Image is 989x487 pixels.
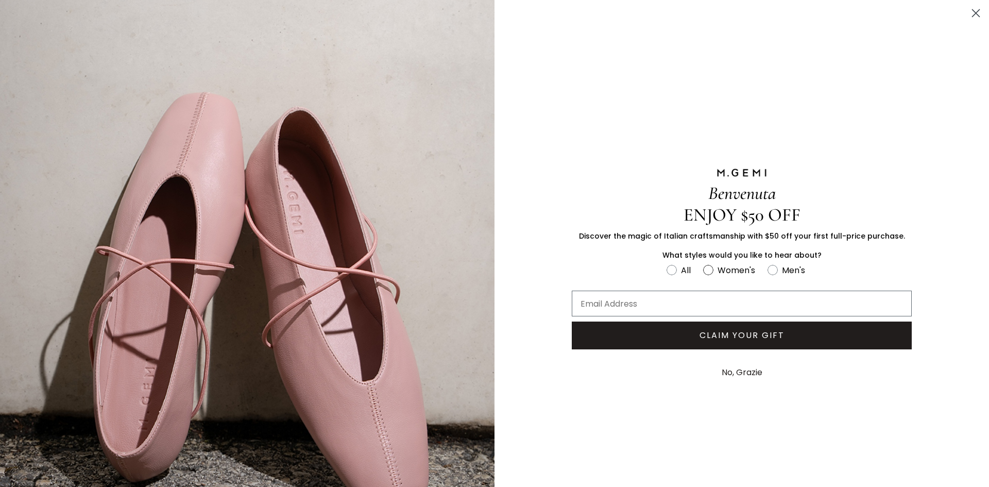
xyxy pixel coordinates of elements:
span: Discover the magic of Italian craftsmanship with $50 off your first full-price purchase. [579,231,905,241]
button: No, Grazie [717,360,768,385]
span: What styles would you like to hear about? [662,250,822,260]
div: Women's [718,264,755,277]
input: Email Address [572,291,912,316]
button: CLAIM YOUR GIFT [572,322,912,349]
img: M.GEMI [716,168,768,177]
div: Men's [782,264,805,277]
div: All [681,264,691,277]
button: Close dialog [967,4,985,22]
span: Benvenuta [708,182,776,204]
span: ENJOY $50 OFF [684,204,800,226]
